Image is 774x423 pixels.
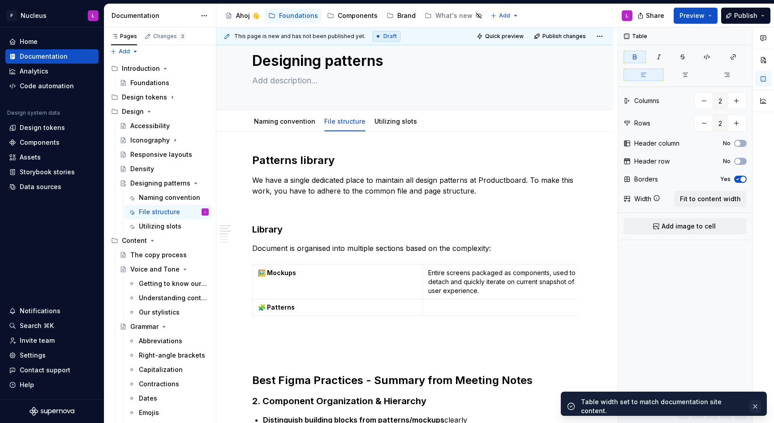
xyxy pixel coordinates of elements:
[265,9,322,23] a: Foundations
[125,391,212,406] a: Dates
[324,117,365,125] a: File structure
[474,30,528,43] button: Quick preview
[20,351,46,360] div: Settings
[634,175,658,184] div: Borders
[634,119,650,128] div: Rows
[125,377,212,391] a: Contractions
[116,176,212,190] a: Designing patterns
[252,243,577,254] p: Document is organised into multiple sections based on the complexity:
[116,262,212,276] a: Voice and Tone
[139,337,182,345] div: Abbreviations
[5,319,99,333] button: Search ⌘K
[383,9,419,23] a: Brand
[153,33,186,40] div: Changes
[139,365,183,374] div: Capitalization
[122,64,160,73] div: Introduction
[112,11,196,20] div: Documentation
[252,153,577,168] h2: Patterns library
[6,10,17,21] div: P
[371,112,421,130] div: Utilizing slots
[374,117,417,125] a: Utilizing slots
[679,11,705,20] span: Preview
[634,139,679,148] div: Header column
[107,233,212,248] div: Content
[139,394,157,403] div: Dates
[116,133,212,147] a: Iconography
[139,294,207,302] div: Understanding context
[130,265,180,274] div: Voice and Tone
[252,396,426,406] strong: 2. Component Organization & Hierarchy
[2,6,102,25] button: PNucleusL
[125,276,212,291] a: Getting to know our voice
[258,303,295,311] strong: 🧩 Patterns
[581,397,744,415] div: Table width set to match documentation site content.
[626,12,628,19] div: L
[30,407,74,416] svg: Supernova Logo
[7,109,60,117] div: Design system data
[107,104,212,119] div: Design
[122,107,144,116] div: Design
[139,279,207,288] div: Getting to know our voice
[20,168,75,177] div: Storybook stories
[252,175,577,196] p: We have a single dedicated place to maintain all design patterns at Productboard. To make this wo...
[116,76,212,90] a: Foundations
[542,33,586,40] span: Publish changes
[119,48,130,55] span: Add
[623,218,747,234] button: Add image to cell
[179,33,186,40] span: 3
[323,9,381,23] a: Components
[116,319,212,334] a: Grammar
[5,165,99,179] a: Storybook stories
[5,180,99,194] a: Data sources
[321,112,369,130] div: File structure
[279,11,318,20] div: Foundations
[130,164,154,173] div: Density
[92,12,95,19] div: L
[254,117,315,125] a: Naming convention
[250,112,319,130] div: Naming convention
[5,35,99,49] a: Home
[5,49,99,64] a: Documentation
[397,11,416,20] div: Brand
[488,9,521,22] button: Add
[20,321,54,330] div: Search ⌘K
[139,351,205,360] div: Right-angle brackets
[723,140,731,147] label: No
[674,8,718,24] button: Preview
[139,380,179,388] div: Contractions
[531,30,590,43] button: Publish changes
[5,135,99,150] a: Components
[107,45,141,58] button: Add
[633,8,670,24] button: Share
[5,64,99,78] a: Analytics
[634,157,670,166] div: Header row
[723,158,731,165] label: No
[20,82,74,91] div: Code automation
[435,11,473,20] div: What's new
[125,205,212,219] a: File structureL
[107,61,212,76] div: Introduction
[634,96,659,105] div: Columns
[20,67,48,76] div: Analytics
[662,222,716,231] span: Add image to cell
[428,268,587,295] p: Entire screens packaged as components, used to detach and quickly iterate on current snapshot of ...
[125,348,212,363] a: Right-angle brackets
[20,182,61,191] div: Data sources
[5,79,99,93] a: Code automation
[130,150,192,159] div: Responsive layouts
[20,306,60,315] div: Notifications
[20,138,60,147] div: Components
[499,12,510,19] span: Add
[383,33,397,40] span: Draft
[125,305,212,319] a: Our stylistics
[236,11,259,20] div: Ahoj 👋
[258,269,296,276] strong: 🖼️ Mockups
[338,11,378,20] div: Components
[20,366,70,375] div: Contact support
[139,222,181,231] div: Utilizing slots
[20,52,68,61] div: Documentation
[222,9,263,23] a: Ahoj 👋
[125,291,212,305] a: Understanding context
[634,194,651,203] div: Width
